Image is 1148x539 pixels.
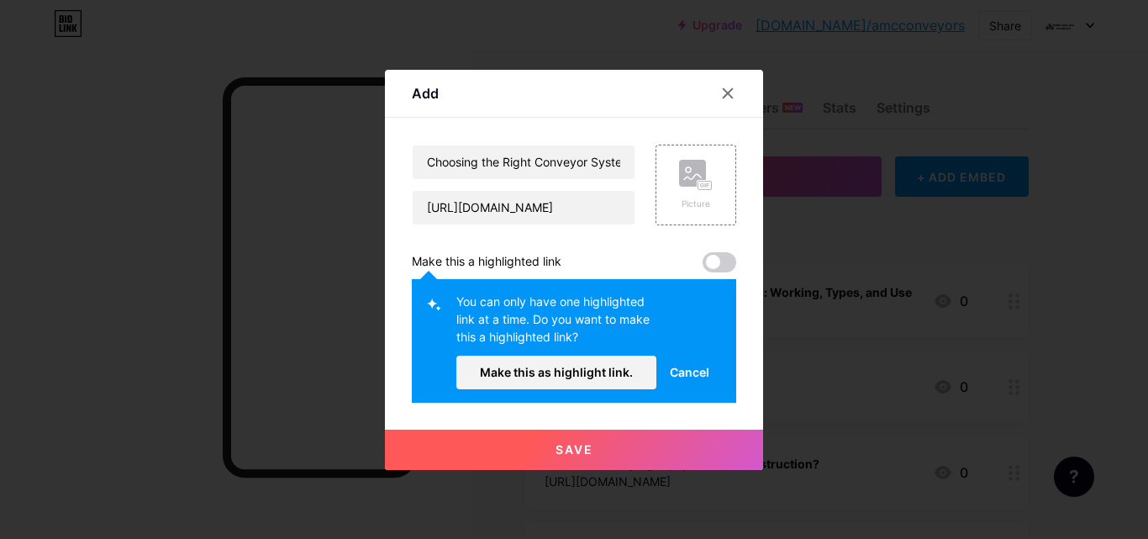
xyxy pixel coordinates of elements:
[413,145,635,179] input: Title
[556,442,593,457] span: Save
[412,83,439,103] div: Add
[480,365,633,379] span: Make this as highlight link.
[456,293,656,356] div: You can only have one highlighted link at a time. Do you want to make this a highlighted link?
[679,198,713,210] div: Picture
[412,252,561,272] div: Make this a highlighted link
[670,363,709,381] span: Cancel
[456,356,656,389] button: Make this as highlight link.
[656,356,723,389] button: Cancel
[413,191,635,225] input: URL
[385,430,763,470] button: Save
